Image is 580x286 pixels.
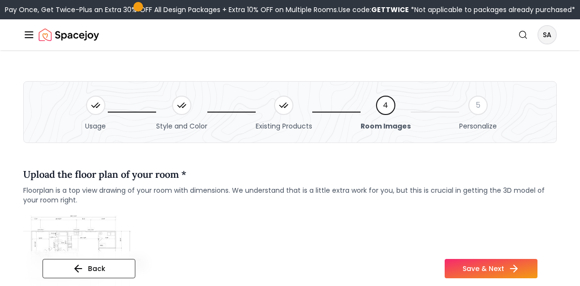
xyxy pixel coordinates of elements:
[537,25,557,44] button: SA
[5,5,575,14] div: Pay Once, Get Twice-Plus an Extra 30% OFF All Design Packages + Extra 10% OFF on Multiple Rooms.
[445,259,537,278] button: Save & Next
[23,167,557,182] h4: Upload the floor plan of your room *
[371,5,409,14] b: GETTWICE
[538,26,556,43] span: SA
[39,25,99,44] img: Spacejoy Logo
[376,96,395,115] div: 4
[459,121,497,131] span: Personalize
[468,96,488,115] div: 5
[409,5,575,14] span: *Not applicable to packages already purchased*
[85,121,106,131] span: Usage
[256,121,312,131] span: Existing Products
[39,25,99,44] a: Spacejoy
[361,121,411,131] span: Room Images
[43,259,135,278] button: Back
[23,186,557,205] span: Floorplan is a top view drawing of your room with dimensions. We understand that is a little extr...
[338,5,409,14] span: Use code:
[156,121,207,131] span: Style and Color
[23,19,557,50] nav: Global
